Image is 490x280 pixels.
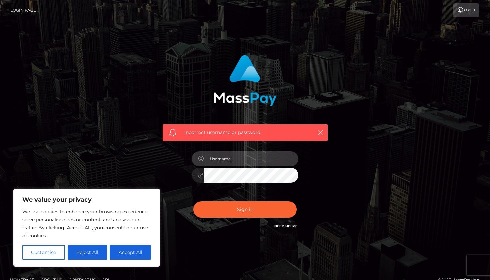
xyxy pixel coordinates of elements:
[13,189,160,267] div: We value your privacy
[110,245,151,260] button: Accept All
[184,129,306,136] span: Incorrect username or password.
[22,196,151,204] p: We value your privacy
[22,208,151,240] p: We use cookies to enhance your browsing experience, serve personalised ads or content, and analys...
[10,3,36,17] a: Login Page
[213,55,277,106] img: MassPay Login
[193,201,297,218] button: Sign in
[22,245,65,260] button: Customise
[68,245,107,260] button: Reject All
[274,224,297,228] a: Need Help?
[453,3,479,17] a: Login
[204,151,298,166] input: Username...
